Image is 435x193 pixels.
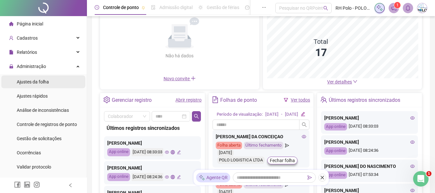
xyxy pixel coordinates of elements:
span: edit [177,150,181,154]
div: POLO LOGISTICA LTDA [217,157,265,164]
span: home [9,22,14,26]
div: [PERSON_NAME] DO NASCIMENTO [324,163,415,170]
div: Folhas de ponto [220,95,257,106]
div: Período de visualização: [217,111,263,118]
div: [DATE] 08:33:03 [132,148,163,156]
div: [PERSON_NAME] DA CONCEIÇAO [216,133,306,140]
span: search [323,6,328,11]
div: [DATE] [217,149,234,157]
span: edit [177,175,181,179]
iframe: Intercom live chat [413,171,429,187]
span: Controle de registros de ponto [17,122,77,127]
span: 1 [396,3,399,7]
span: Cadastros [17,35,38,41]
span: eye [410,116,415,120]
div: Gerenciar registro [112,95,152,106]
span: file-text [212,96,219,103]
span: search [302,122,307,127]
div: Não há dados [150,52,209,59]
div: [DATE] [285,111,298,118]
span: Validar protocolo [17,164,51,169]
img: sparkle-icon.fc2bf0ac1784a2077858766a79e2daf3.svg [199,174,205,181]
div: [DATE] 07:53:34 [324,171,415,179]
span: edit [301,112,305,116]
span: eye [410,140,415,144]
span: Relatórios [17,50,37,55]
span: down [353,79,357,84]
span: global [171,175,175,179]
span: global [171,150,175,154]
span: Ajustes rápidos [17,93,48,99]
span: clock-circle [95,5,99,10]
div: Últimos registros sincronizados [107,124,198,132]
sup: 1 [394,2,401,8]
div: [PERSON_NAME] [107,164,198,171]
span: Admissão digital [159,5,193,10]
span: dashboard [245,5,250,10]
a: Ver detalhes down [327,79,357,84]
img: sparkle-icon.fc2bf0ac1784a2077858766a79e2daf3.svg [376,5,383,12]
div: Agente QR [196,173,230,182]
span: linkedin [24,181,30,188]
span: user-add [9,36,14,40]
div: [DATE] 08:24:36 [132,173,163,181]
div: [PERSON_NAME] [324,114,415,121]
span: ellipsis [262,5,266,10]
span: sun [198,5,203,10]
span: Ocorrências [17,150,41,155]
span: Administração [17,64,46,69]
div: [DATE] 08:33:03 [324,123,415,130]
div: App online [107,148,130,156]
span: instagram [33,181,40,188]
span: lock [9,64,14,69]
span: Página inicial [17,21,43,26]
button: Fechar folha [267,157,298,164]
span: eye [302,134,306,139]
span: Gestão de férias [207,5,239,10]
span: eye [165,175,169,179]
span: facebook [14,181,21,188]
div: Folha aberta [216,142,242,149]
a: Abrir registro [175,97,202,102]
span: 1 [426,171,431,176]
span: Ver detalhes [327,79,352,84]
span: left [68,183,73,188]
span: send [307,175,312,180]
img: 3331 [417,3,427,13]
span: notification [391,5,397,11]
span: Fechar folha [270,157,295,164]
div: [PERSON_NAME] [107,140,198,147]
div: App online [324,171,347,179]
div: - [281,111,282,118]
span: Ajustes da folha [17,79,49,84]
span: Controle de ponto [103,5,139,10]
div: Último fechamento [244,142,283,149]
span: file [9,50,14,54]
span: close [320,175,325,180]
span: setting [103,96,110,103]
div: Últimos registros sincronizados [329,95,400,106]
div: [DATE] [265,111,279,118]
span: Gestão de solicitações [17,136,61,141]
div: [PERSON_NAME] [324,139,415,146]
span: search [194,114,199,119]
div: App online [107,173,130,181]
span: eye [410,164,415,169]
div: App online [324,147,347,155]
span: RH Polo - POLO LOGISTICA LTDA [336,5,371,12]
span: Análise de inconsistências [17,108,69,113]
span: plus [191,76,196,81]
div: App online [324,123,347,130]
span: bell [405,5,411,11]
a: Ver todos [291,97,310,102]
span: pushpin [141,6,145,10]
span: eye [410,188,415,193]
span: file-done [151,5,156,10]
span: filter [284,98,288,102]
span: Novo convite [164,76,196,81]
span: eye [165,150,169,154]
div: [DATE] 08:24:36 [324,147,415,155]
span: team [320,96,327,103]
span: send [285,142,289,149]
